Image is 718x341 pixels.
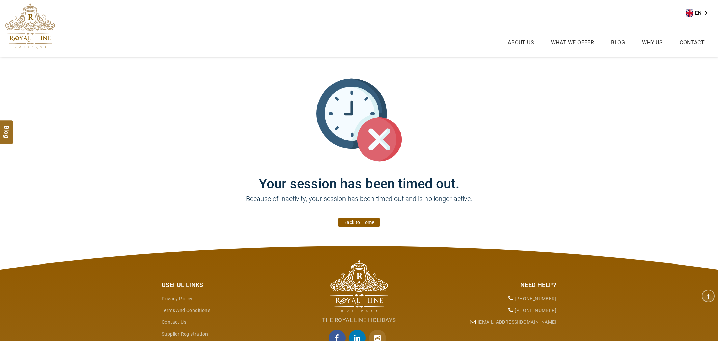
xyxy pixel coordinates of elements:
a: Supplier Registration [162,331,208,337]
div: Need Help? [465,281,556,289]
li: [PHONE_NUMBER] [465,305,556,316]
div: Useful Links [162,281,253,289]
span: The Royal Line Holidays [322,317,396,323]
img: The Royal Line Holidays [330,260,388,312]
a: Contact [678,38,706,48]
li: [PHONE_NUMBER] [465,293,556,305]
a: [EMAIL_ADDRESS][DOMAIN_NAME] [478,319,556,325]
img: The Royal Line Holidays [5,3,55,49]
a: Back to Home [338,218,380,227]
a: What we Offer [549,38,596,48]
a: Contact Us [162,319,186,325]
a: Terms and Conditions [162,308,210,313]
h1: Your session has been timed out. [157,162,561,192]
img: session_time_out.svg [316,77,402,162]
a: EN [686,8,712,18]
a: Privacy Policy [162,296,193,301]
a: About Us [506,38,536,48]
a: Why Us [640,38,664,48]
span: Blog [2,125,11,131]
p: Because of inactivity, your session has been timed out and is no longer active. [157,194,561,214]
a: Blog [609,38,627,48]
div: Language [686,8,712,18]
aside: Language selected: English [686,8,712,18]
